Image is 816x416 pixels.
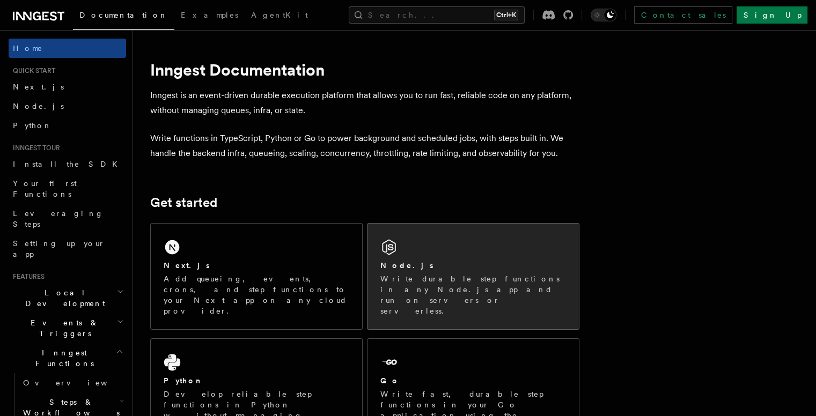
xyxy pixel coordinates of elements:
a: Overview [19,373,126,392]
span: Your first Functions [13,179,77,198]
h1: Inngest Documentation [150,60,579,79]
a: Your first Functions [9,174,126,204]
span: Node.js [13,102,64,110]
a: Next.jsAdd queueing, events, crons, and step functions to your Next app on any cloud provider. [150,223,363,330]
span: Local Development [9,287,117,309]
a: Node.jsWrite durable step functions in any Node.js app and run on servers or serverless. [367,223,579,330]
a: Setting up your app [9,234,126,264]
a: Leveraging Steps [9,204,126,234]
span: AgentKit [251,11,308,19]
p: Write functions in TypeScript, Python or Go to power background and scheduled jobs, with steps bu... [150,131,579,161]
span: Inngest Functions [9,347,116,369]
span: Events & Triggers [9,317,117,339]
span: Inngest tour [9,144,60,152]
a: Home [9,39,126,58]
a: Examples [174,3,245,29]
h2: Next.js [164,260,210,271]
h2: Node.js [380,260,433,271]
a: Python [9,116,126,135]
span: Setting up your app [13,239,105,258]
a: Next.js [9,77,126,96]
span: Features [9,272,45,281]
span: Documentation [79,11,168,19]
span: Python [13,121,52,130]
span: Next.js [13,83,64,91]
span: Leveraging Steps [13,209,104,228]
p: Inngest is an event-driven durable execution platform that allows you to run fast, reliable code ... [150,88,579,118]
button: Local Development [9,283,126,313]
a: Get started [150,195,217,210]
p: Write durable step functions in any Node.js app and run on servers or serverless. [380,273,566,316]
span: Home [13,43,43,54]
span: Examples [181,11,238,19]
a: Node.js [9,96,126,116]
a: Documentation [73,3,174,30]
span: Install the SDK [13,160,124,168]
button: Events & Triggers [9,313,126,343]
span: Overview [23,378,134,387]
a: Contact sales [634,6,732,24]
button: Inngest Functions [9,343,126,373]
kbd: Ctrl+K [494,10,518,20]
h2: Go [380,375,400,386]
a: Sign Up [737,6,807,24]
a: Install the SDK [9,154,126,174]
button: Search...Ctrl+K [349,6,525,24]
p: Add queueing, events, crons, and step functions to your Next app on any cloud provider. [164,273,349,316]
h2: Python [164,375,203,386]
span: Quick start [9,66,55,75]
button: Toggle dark mode [591,9,616,21]
a: AgentKit [245,3,314,29]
